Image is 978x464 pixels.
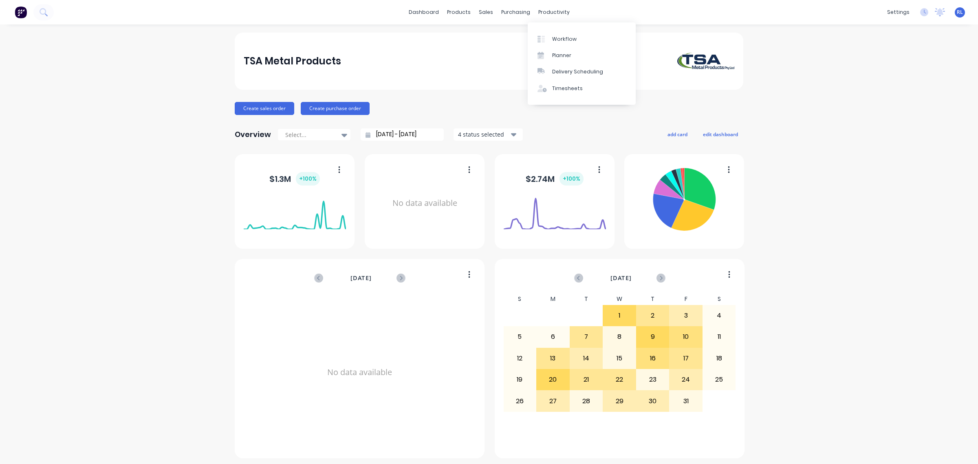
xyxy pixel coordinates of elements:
div: 18 [703,348,736,369]
button: 4 status selected [454,128,523,141]
div: settings [883,6,914,18]
div: No data available [374,165,476,242]
div: 4 status selected [458,130,509,139]
div: purchasing [497,6,534,18]
div: S [503,293,537,305]
div: 1 [603,305,636,326]
img: TSA Metal Products [677,53,734,70]
div: Timesheets [552,85,583,92]
button: add card [662,129,693,139]
div: 26 [504,391,536,411]
div: 5 [504,327,536,347]
div: F [669,293,703,305]
div: 14 [570,348,603,369]
span: [DATE] [610,274,632,283]
div: 13 [537,348,569,369]
div: S [703,293,736,305]
div: 27 [537,391,569,411]
div: 12 [504,348,536,369]
div: 10 [670,327,702,347]
div: + 100 % [559,172,584,186]
div: 9 [637,327,669,347]
div: T [636,293,670,305]
div: W [603,293,636,305]
div: 28 [570,391,603,411]
div: T [570,293,603,305]
div: 20 [537,369,569,390]
div: Workflow [552,35,577,43]
div: sales [475,6,497,18]
div: 7 [570,327,603,347]
div: 2 [637,305,669,326]
div: 24 [670,369,702,390]
a: Planner [528,47,636,64]
div: 17 [670,348,702,369]
div: M [536,293,570,305]
a: Delivery Scheduling [528,64,636,80]
div: 29 [603,391,636,411]
div: products [443,6,475,18]
div: 8 [603,327,636,347]
div: $ 2.74M [526,172,584,186]
div: Delivery Scheduling [552,68,603,75]
span: [DATE] [350,274,372,283]
div: 15 [603,348,636,369]
div: Overview [235,126,271,143]
div: Planner [552,52,571,59]
button: Create purchase order [301,102,370,115]
div: 30 [637,391,669,411]
div: $ 1.3M [269,172,320,186]
a: Timesheets [528,80,636,97]
button: edit dashboard [698,129,743,139]
button: Create sales order [235,102,294,115]
div: 25 [703,369,736,390]
div: + 100 % [296,172,320,186]
div: 4 [703,305,736,326]
div: 21 [570,369,603,390]
div: 6 [537,327,569,347]
img: Factory [15,6,27,18]
a: Workflow [528,31,636,47]
div: TSA Metal Products [244,53,341,69]
div: 16 [637,348,669,369]
span: RL [957,9,963,16]
div: 19 [504,369,536,390]
div: 31 [670,391,702,411]
div: 23 [637,369,669,390]
div: No data available [244,293,476,451]
div: 3 [670,305,702,326]
div: productivity [534,6,574,18]
a: dashboard [405,6,443,18]
div: 22 [603,369,636,390]
div: 11 [703,327,736,347]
